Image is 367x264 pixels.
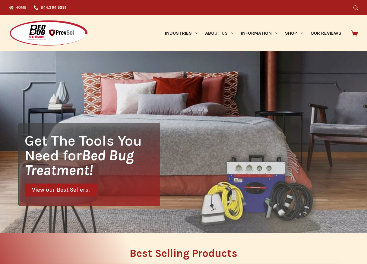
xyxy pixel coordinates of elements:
h1: Get The Tools You Need for [25,133,160,178]
span: View our Best Sellers! [32,187,90,193]
a: Information [237,15,281,51]
button: Search [353,5,358,10]
a: Shop [281,15,307,51]
img: Prevsol/Bed Bug Heat Doctor [9,20,88,47]
i: Bed Bug Treatment! [25,147,134,179]
nav: Primary [161,15,345,51]
a: Industries [161,15,201,51]
a: View our Best Sellers! [25,184,97,196]
h2: Best Selling Products [18,248,349,259]
a: Our Reviews [307,15,345,51]
a: About Us [201,15,237,51]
